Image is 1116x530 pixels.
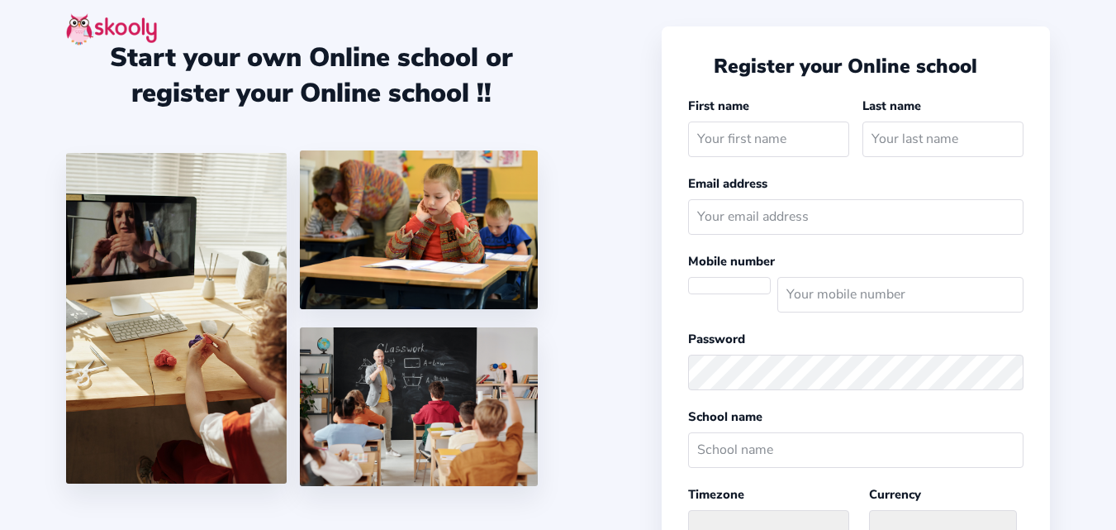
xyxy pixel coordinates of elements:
button: eye outlineeye off outline [999,364,1023,381]
div: Start your own Online school or register your Online school !! [66,40,556,111]
img: 5.png [300,327,538,486]
label: Last name [862,98,921,114]
label: Currency [869,486,921,503]
button: arrow back outline [688,57,706,75]
input: Your email address [688,199,1023,235]
label: Timezone [688,486,744,503]
input: Your mobile number [777,277,1023,313]
label: School name [688,408,762,425]
label: Mobile number [688,253,775,270]
label: Password [688,331,745,347]
img: 1.jpg [66,153,287,484]
label: First name [688,98,749,114]
input: School name [688,432,1023,468]
img: skooly-logo.png [66,13,157,45]
img: 4.png [300,150,538,309]
span: Register your Online school [714,53,977,79]
input: Your last name [862,122,1023,157]
ion-icon: eye outline [999,364,1016,381]
label: Email address [688,175,767,192]
input: Your first name [688,122,849,157]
